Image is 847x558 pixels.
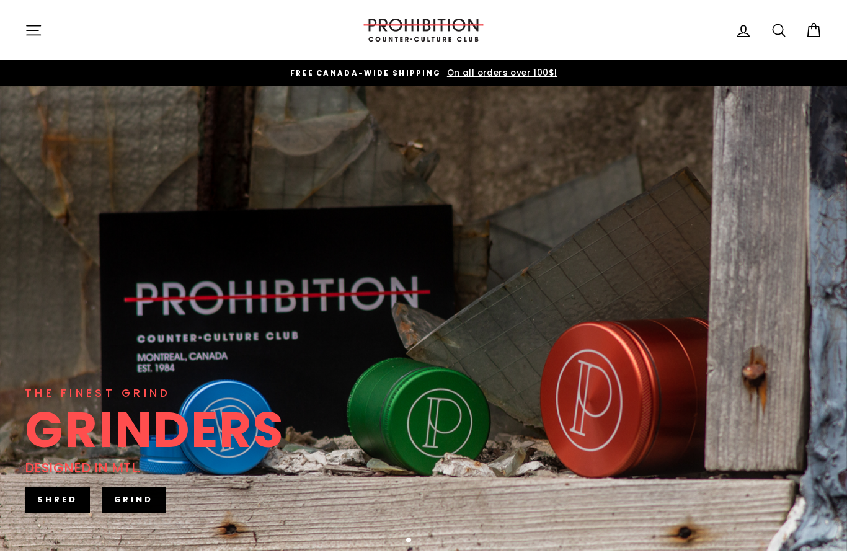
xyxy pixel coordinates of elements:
a: SHRED [25,487,90,512]
img: PROHIBITION COUNTER-CULTURE CLUB [361,19,486,42]
a: GRIND [102,487,166,512]
span: FREE CANADA-WIDE SHIPPING [290,68,441,78]
button: 2 [417,538,423,544]
span: On all orders over 100$! [444,67,557,79]
button: 1 [406,538,412,544]
button: 3 [427,538,433,544]
div: DESIGNED IN MTL. [25,458,140,478]
button: 4 [437,538,443,544]
div: GRINDERS [25,405,284,454]
a: FREE CANADA-WIDE SHIPPING On all orders over 100$! [28,66,819,80]
div: THE FINEST GRIND [25,384,171,402]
